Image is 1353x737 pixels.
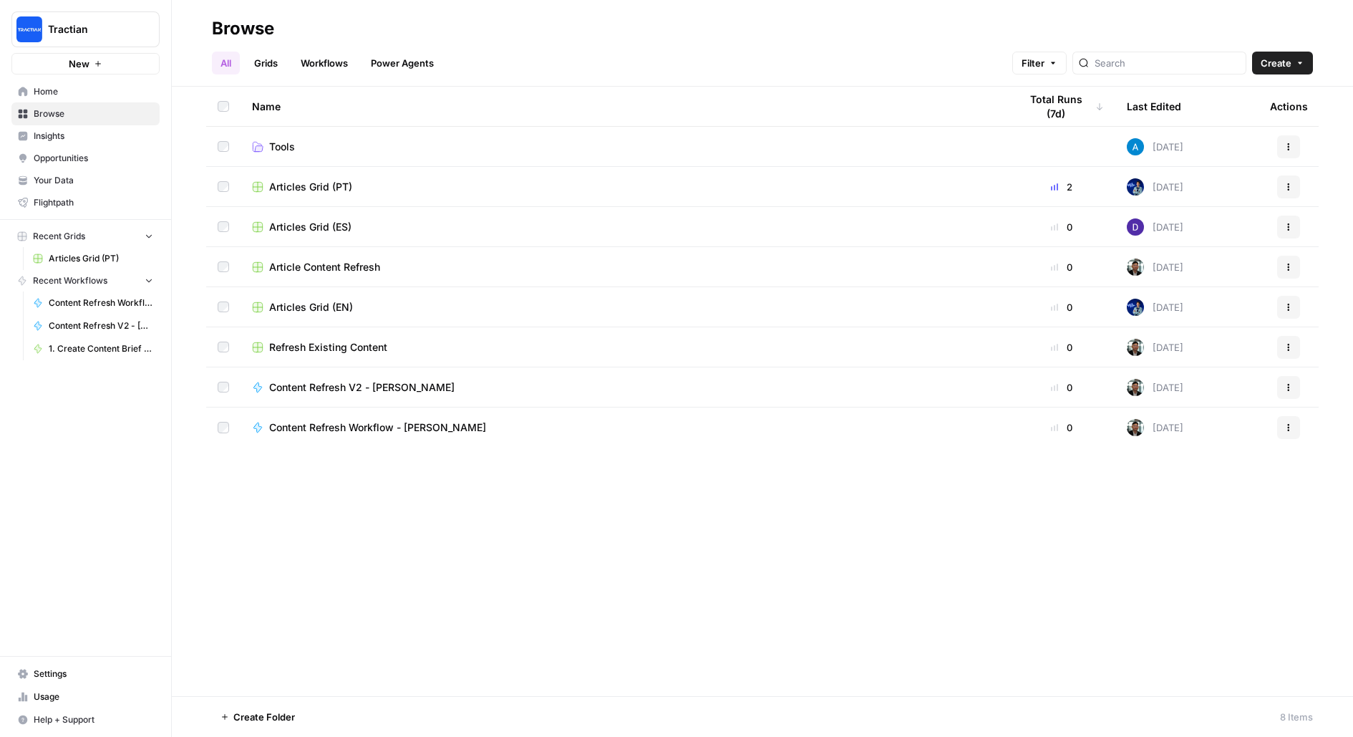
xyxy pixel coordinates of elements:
span: Articles Grid (ES) [269,220,351,234]
a: Articles Grid (EN) [252,300,996,314]
span: Tools [269,140,295,154]
button: New [11,53,160,74]
a: Insights [11,125,160,148]
a: Articles Grid (PT) [252,180,996,194]
span: Articles Grid (PT) [269,180,352,194]
div: [DATE] [1127,339,1183,356]
button: Workspace: Tractian [11,11,160,47]
div: Total Runs (7d) [1019,87,1104,126]
div: Actions [1270,87,1308,126]
a: Articles Grid (ES) [252,220,996,234]
span: Settings [34,668,153,680]
img: 2rwqxemqbnphoo5mv38z8h1ukpww [1127,299,1144,316]
span: Articles Grid (EN) [269,300,353,314]
span: Content Refresh V2 - [PERSON_NAME] [269,380,455,395]
span: New [69,57,89,71]
div: 0 [1019,300,1104,314]
button: Help + Support [11,708,160,731]
img: 6clbhjv5t98vtpq4yyt91utag0vy [1127,218,1144,236]
span: Usage [34,690,153,703]
div: 0 [1019,420,1104,435]
div: Name [252,87,996,126]
input: Search [1095,56,1240,70]
img: jl6e1c6pmwjpfksdsq3vvwb8wd37 [1127,259,1144,276]
a: Settings [11,663,160,685]
img: o3cqybgnmipr355j8nz4zpq1mc6x [1127,138,1144,155]
span: Browse [34,107,153,120]
a: Content Refresh Workflow - [PERSON_NAME] [252,420,996,435]
div: [DATE] [1127,379,1183,396]
span: Insights [34,130,153,143]
span: Filter [1022,56,1044,70]
span: Create [1261,56,1291,70]
div: [DATE] [1127,218,1183,236]
img: 2rwqxemqbnphoo5mv38z8h1ukpww [1127,178,1144,196]
a: Power Agents [362,52,442,74]
span: Tractian [48,22,135,37]
a: Content Refresh V2 - [PERSON_NAME] [26,314,160,337]
div: 2 [1019,180,1104,194]
div: 0 [1019,380,1104,395]
span: 1. Create Content Brief from Keyword [49,342,153,355]
button: Create [1252,52,1313,74]
a: Content Refresh Workflow - [PERSON_NAME] [26,292,160,314]
span: Articles Grid (PT) [49,252,153,265]
img: jl6e1c6pmwjpfksdsq3vvwb8wd37 [1127,339,1144,356]
a: Tools [252,140,996,154]
a: Your Data [11,169,160,192]
a: Home [11,80,160,103]
button: Recent Grids [11,226,160,247]
a: Articles Grid (PT) [26,247,160,270]
span: Recent Grids [33,230,85,243]
a: Content Refresh V2 - [PERSON_NAME] [252,380,996,395]
div: Last Edited [1127,87,1181,126]
span: Flightpath [34,196,153,209]
span: Refresh Existing Content [269,340,387,355]
span: Article Content Refresh [269,260,380,274]
a: Browse [11,102,160,125]
span: Opportunities [34,152,153,165]
div: 0 [1019,340,1104,355]
div: Browse [212,17,274,40]
a: Article Content Refresh [252,260,996,274]
a: Grids [246,52,286,74]
button: Create Folder [212,705,304,728]
a: All [212,52,240,74]
div: 8 Items [1280,710,1313,724]
div: [DATE] [1127,138,1183,155]
span: Content Refresh V2 - [PERSON_NAME] [49,319,153,332]
a: Flightpath [11,191,160,214]
span: Content Refresh Workflow - [PERSON_NAME] [269,420,486,435]
a: Usage [11,685,160,708]
button: Filter [1012,52,1067,74]
img: jl6e1c6pmwjpfksdsq3vvwb8wd37 [1127,419,1144,436]
div: [DATE] [1127,299,1183,316]
span: Your Data [34,174,153,187]
a: Refresh Existing Content [252,340,996,355]
span: Create Folder [233,710,295,724]
div: [DATE] [1127,419,1183,436]
img: Tractian Logo [16,16,42,42]
a: 1. Create Content Brief from Keyword [26,337,160,360]
span: Home [34,85,153,98]
div: [DATE] [1127,259,1183,276]
a: Opportunities [11,147,160,170]
img: jl6e1c6pmwjpfksdsq3vvwb8wd37 [1127,379,1144,396]
span: Recent Workflows [33,274,107,287]
span: Content Refresh Workflow - [PERSON_NAME] [49,297,153,309]
div: [DATE] [1127,178,1183,196]
div: 0 [1019,260,1104,274]
button: Recent Workflows [11,270,160,292]
a: Workflows [292,52,357,74]
div: 0 [1019,220,1104,234]
span: Help + Support [34,713,153,726]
